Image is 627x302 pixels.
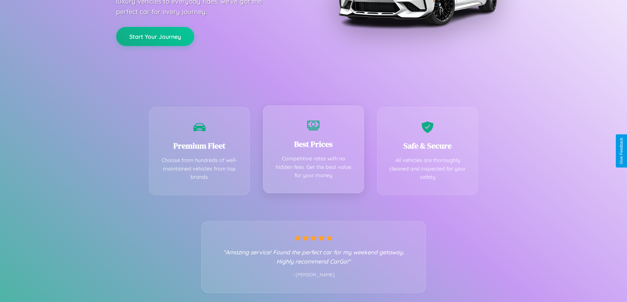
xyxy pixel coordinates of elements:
p: Competitive rates with no hidden fees. Get the best value for your money [273,154,354,180]
p: "Amazing service! Found the perfect car for my weekend getaway. Highly recommend CarGo!" [215,247,412,266]
h3: Safe & Secure [387,140,468,151]
div: Give Feedback [619,138,624,164]
h3: Premium Fleet [159,140,240,151]
h3: Best Prices [273,139,354,150]
button: Start Your Journey [116,27,194,46]
p: Choose from hundreds of well-maintained vehicles from top brands [159,156,240,181]
p: - [PERSON_NAME] [215,271,412,279]
p: All vehicles are thoroughly cleaned and inspected for your safety [387,156,468,181]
